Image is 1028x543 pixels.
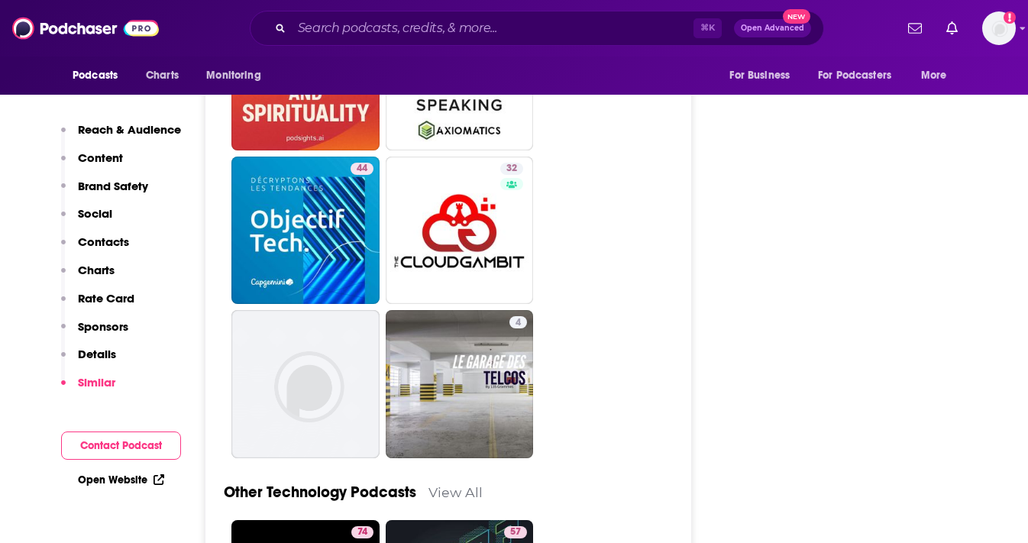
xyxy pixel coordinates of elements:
[1004,11,1016,24] svg: Add a profile image
[741,24,804,32] span: Open Advanced
[78,263,115,277] p: Charts
[78,375,115,389] p: Similar
[386,310,534,458] a: 4
[510,525,521,540] span: 57
[292,16,693,40] input: Search podcasts, credits, & more...
[78,206,112,221] p: Social
[78,122,181,137] p: Reach & Audience
[357,525,367,540] span: 74
[78,474,164,486] a: Open Website
[940,15,964,41] a: Show notifications dropdown
[61,263,115,291] button: Charts
[224,483,416,502] a: Other Technology Podcasts
[61,347,116,375] button: Details
[12,14,159,43] img: Podchaser - Follow, Share and Rate Podcasts
[428,484,483,500] a: View All
[982,11,1016,45] span: Logged in as allisonstowell
[206,65,260,86] span: Monitoring
[734,19,811,37] button: Open AdvancedNew
[357,161,367,176] span: 44
[61,319,128,347] button: Sponsors
[818,65,891,86] span: For Podcasters
[146,65,179,86] span: Charts
[61,291,134,319] button: Rate Card
[61,122,181,150] button: Reach & Audience
[516,315,521,331] span: 4
[61,206,112,234] button: Social
[62,61,137,90] button: open menu
[78,347,116,361] p: Details
[351,526,373,538] a: 74
[504,526,527,538] a: 57
[808,61,913,90] button: open menu
[196,61,280,90] button: open menu
[61,150,123,179] button: Content
[509,316,527,328] a: 4
[693,18,722,38] span: ⌘ K
[982,11,1016,45] button: Show profile menu
[910,61,966,90] button: open menu
[351,163,373,175] a: 44
[386,157,534,305] a: 32
[250,11,824,46] div: Search podcasts, credits, & more...
[78,319,128,334] p: Sponsors
[78,291,134,305] p: Rate Card
[61,179,148,207] button: Brand Safety
[921,65,947,86] span: More
[61,234,129,263] button: Contacts
[902,15,928,41] a: Show notifications dropdown
[506,161,517,176] span: 32
[729,65,790,86] span: For Business
[78,179,148,193] p: Brand Safety
[78,150,123,165] p: Content
[78,234,129,249] p: Contacts
[73,65,118,86] span: Podcasts
[500,163,523,175] a: 32
[719,61,809,90] button: open menu
[982,11,1016,45] img: User Profile
[783,9,810,24] span: New
[61,431,181,460] button: Contact Podcast
[136,61,188,90] a: Charts
[231,157,380,305] a: 44
[61,375,115,403] button: Similar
